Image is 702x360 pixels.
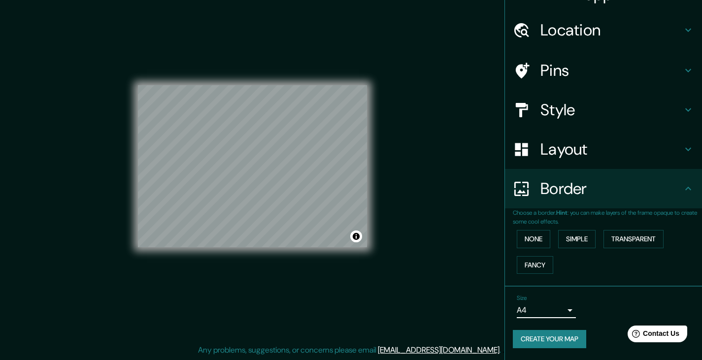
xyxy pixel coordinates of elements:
[540,61,682,80] h4: Pins
[540,179,682,198] h4: Border
[540,20,682,40] h4: Location
[517,294,527,302] label: Size
[138,85,367,247] canvas: Map
[505,10,702,50] div: Location
[505,90,702,130] div: Style
[556,209,568,217] b: Hint
[540,139,682,159] h4: Layout
[350,230,362,242] button: Toggle attribution
[603,230,664,248] button: Transparent
[513,208,702,226] p: Choose a border. : you can make layers of the frame opaque to create some cool effects.
[517,302,576,318] div: A4
[513,330,586,348] button: Create your map
[540,100,682,120] h4: Style
[378,345,500,355] a: [EMAIL_ADDRESS][DOMAIN_NAME]
[505,130,702,169] div: Layout
[505,169,702,208] div: Border
[501,344,502,356] div: .
[614,322,691,349] iframe: Help widget launcher
[558,230,596,248] button: Simple
[505,51,702,90] div: Pins
[502,344,504,356] div: .
[517,256,553,274] button: Fancy
[517,230,550,248] button: None
[198,344,501,356] p: Any problems, suggestions, or concerns please email .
